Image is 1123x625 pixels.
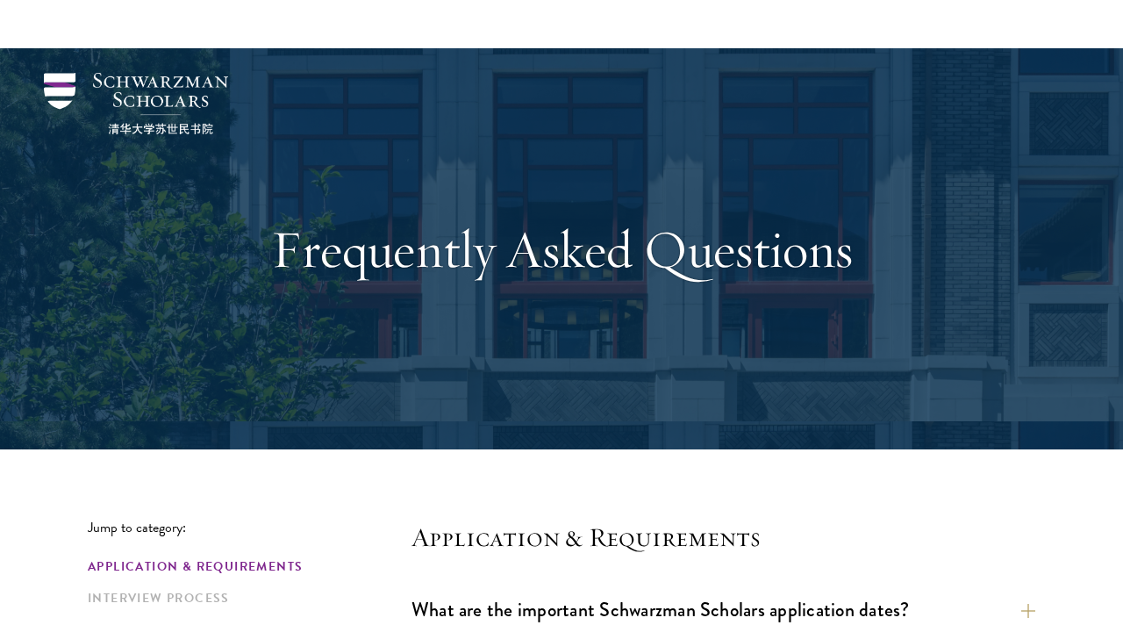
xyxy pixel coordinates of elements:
[259,218,864,281] h1: Frequently Asked Questions
[411,520,1035,555] h4: Application & Requirements
[88,557,401,576] a: Application & Requirements
[88,589,401,607] a: Interview Process
[44,73,228,134] img: Schwarzman Scholars
[88,520,411,535] p: Jump to category:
